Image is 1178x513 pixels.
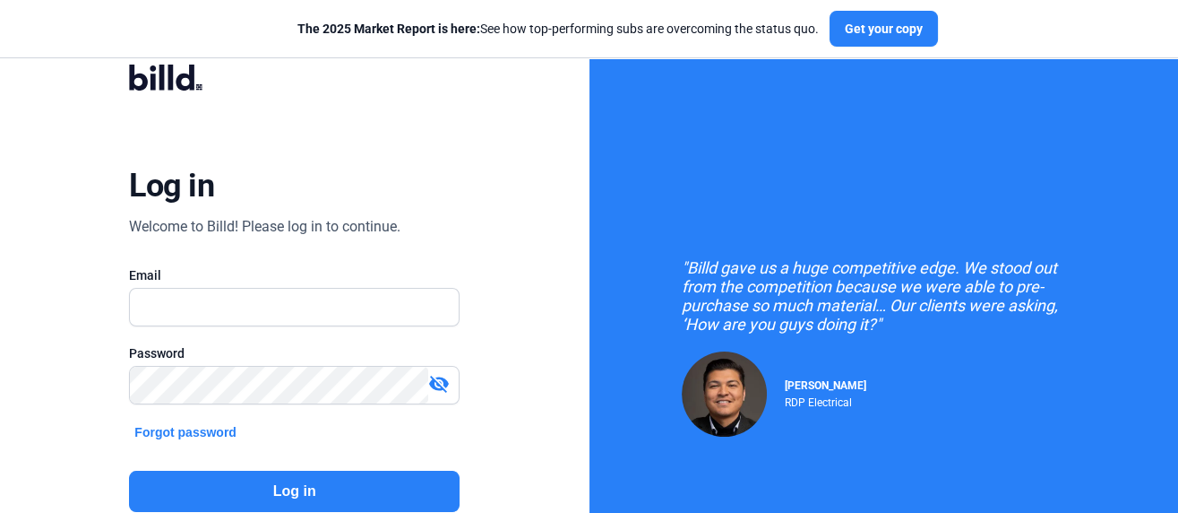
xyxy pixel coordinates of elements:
[129,216,400,238] div: Welcome to Billd! Please log in to continue.
[682,258,1085,334] div: "Billd gave us a huge competitive edge. We stood out from the competition because we were able to...
[428,373,450,395] mat-icon: visibility_off
[297,22,480,36] span: The 2025 Market Report is here:
[129,422,242,442] button: Forgot password
[830,11,938,47] button: Get your copy
[129,166,214,205] div: Log in
[129,471,460,512] button: Log in
[785,392,866,409] div: RDP Electrical
[682,352,767,437] img: Raul Pacheco
[785,379,866,392] span: [PERSON_NAME]
[129,344,460,362] div: Password
[297,20,819,38] div: See how top-performing subs are overcoming the status quo.
[129,266,460,284] div: Email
